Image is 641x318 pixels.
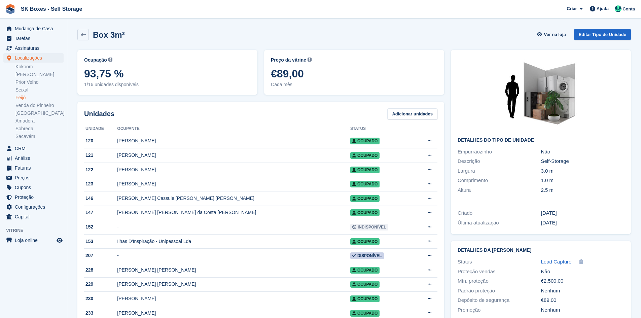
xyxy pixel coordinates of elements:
[15,87,64,93] a: Seixal
[458,287,541,295] div: Padrão proteção
[350,238,380,245] span: Ocupado
[350,152,380,159] span: Ocupado
[541,148,624,156] div: Não
[458,186,541,194] div: Altura
[458,138,624,143] h2: Detalhes do tipo de unidade
[84,295,117,302] div: 230
[84,267,117,274] div: 228
[117,123,350,134] th: Ocupante
[458,268,541,276] div: Proteção vendas
[387,108,437,119] a: Adicionar unidades
[15,24,55,33] span: Mudança de Casa
[3,144,64,153] a: menu
[84,195,117,202] div: 146
[541,157,624,165] div: Self-Storage
[3,153,64,163] a: menu
[18,3,85,14] a: SK Boxes - Self Storage
[117,180,350,187] div: [PERSON_NAME]
[15,212,55,221] span: Capital
[117,310,350,317] div: [PERSON_NAME]
[3,212,64,221] a: menu
[3,34,64,43] a: menu
[84,81,251,88] span: 1/16 unidades disponíveis
[491,57,592,132] img: 30-sqft-unit.jpg
[350,209,380,216] span: Ocupado
[117,295,350,302] div: [PERSON_NAME]
[574,29,631,40] a: Editar Tipo de Unidade
[308,58,312,62] img: icon-info-grey-7440780725fd019a000dd9b08b2336e03edf1995a4989e88bcd33f0948082b44.svg
[458,177,541,184] div: Comprimento
[541,209,624,217] div: [DATE]
[350,295,380,302] span: Ocupado
[350,252,384,259] span: Disponível
[117,220,350,235] td: -
[117,267,350,274] div: [PERSON_NAME] [PERSON_NAME]
[3,173,64,182] a: menu
[117,249,350,263] td: -
[15,236,55,245] span: Loja online
[458,248,624,253] h2: Detalhes da [PERSON_NAME]
[117,281,350,288] div: [PERSON_NAME] [PERSON_NAME]
[15,183,55,192] span: Cupons
[271,57,306,64] span: Preço da vitrine
[15,173,55,182] span: Preços
[350,123,414,134] th: Status
[15,126,64,132] a: Sobreda
[458,296,541,304] div: Depósito de segurança
[458,277,541,285] div: Mín. proteção
[3,202,64,212] a: menu
[15,79,64,85] a: Prior Velho
[541,277,624,285] div: €2.500,00
[350,167,380,173] span: Ocupado
[350,224,388,231] span: Indisponível
[541,287,624,295] div: Nenhum
[15,153,55,163] span: Análise
[458,219,541,227] div: Última atualização
[350,281,380,288] span: Ocupado
[84,281,117,288] div: 229
[271,68,437,80] span: €89,00
[541,167,624,175] div: 3.0 m
[84,109,114,119] h2: Unidades
[84,123,117,134] th: Unidade
[15,71,64,78] a: [PERSON_NAME]
[541,177,624,184] div: 1.0 m
[567,5,577,12] span: Criar
[541,259,572,264] span: Lead Capture
[15,95,64,101] a: Feijó
[6,227,67,234] span: Vitrine
[597,5,609,12] span: Ajuda
[15,102,64,109] a: Venda do Pinheiro
[458,306,541,314] div: Promoção
[84,152,117,159] div: 121
[541,219,624,227] div: [DATE]
[350,267,380,274] span: Ocupado
[84,166,117,173] div: 122
[5,4,15,14] img: stora-icon-8386f47178a22dfd0bd8f6a31ec36ba5ce8667c1dd55bd0f319d3a0aa187defe.svg
[117,166,350,173] div: [PERSON_NAME]
[15,34,55,43] span: Tarefas
[15,192,55,202] span: Proteção
[93,30,125,39] h2: Box 3m²
[84,137,117,144] div: 120
[15,64,64,70] a: Kokoom
[544,31,566,38] span: Ver na loja
[84,223,117,231] div: 152
[84,68,251,80] span: 93,75 %
[541,268,624,276] div: Não
[622,6,635,12] span: Conta
[3,236,64,245] a: menu
[117,152,350,159] div: [PERSON_NAME]
[350,138,380,144] span: Ocupado
[15,118,64,124] a: Amadora
[458,157,541,165] div: Descrição
[615,5,621,12] img: SK Boxes - Comercial
[117,238,350,245] div: Ilhas D'Inspiração - Unipessoal Lda
[3,24,64,33] a: menu
[271,81,437,88] span: Cada mês
[15,202,55,212] span: Configurações
[458,258,541,266] div: Status
[117,195,350,202] div: [PERSON_NAME] Cassule [PERSON_NAME] [PERSON_NAME]
[117,209,350,216] div: [PERSON_NAME] [PERSON_NAME] da Costa [PERSON_NAME]
[84,57,107,64] span: Ocupação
